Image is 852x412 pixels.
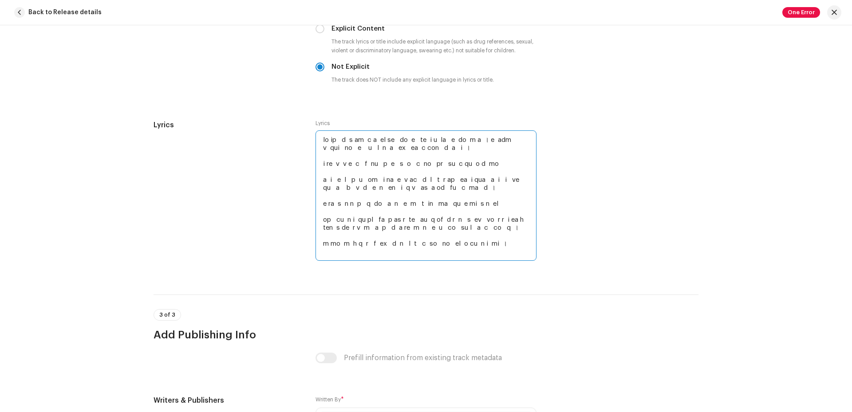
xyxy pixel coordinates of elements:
[316,120,330,127] label: Lyrics
[331,62,370,72] label: Not Explicit
[154,328,698,342] h3: Add Publishing Info
[331,24,385,34] label: Explicit Content
[316,397,341,402] small: Written By
[330,37,536,55] small: The track lyrics or title include explicit language (such as drug references, sexual, violent or ...
[330,75,496,84] small: The track does NOT include any explicit language in lyrics or title.
[159,312,175,318] span: 3 of 3
[154,395,301,406] h5: Writers & Publishers
[154,120,301,130] h5: Lyrics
